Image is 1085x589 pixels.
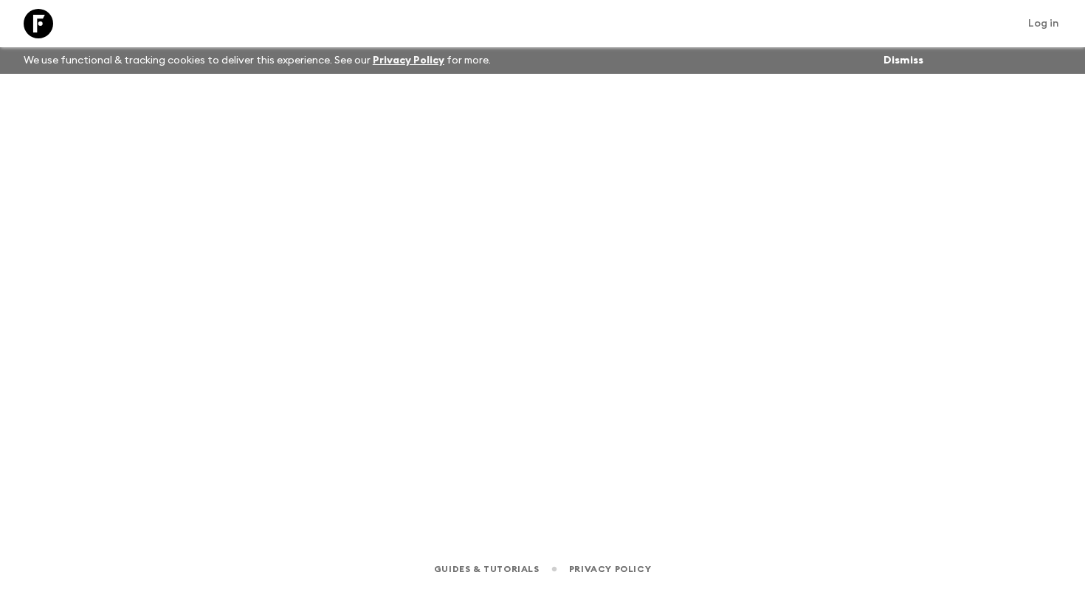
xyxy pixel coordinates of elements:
a: Privacy Policy [569,561,651,577]
a: Privacy Policy [373,55,444,66]
a: Log in [1020,13,1067,34]
p: We use functional & tracking cookies to deliver this experience. See our for more. [18,47,497,74]
button: Dismiss [880,50,927,71]
a: Guides & Tutorials [434,561,540,577]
